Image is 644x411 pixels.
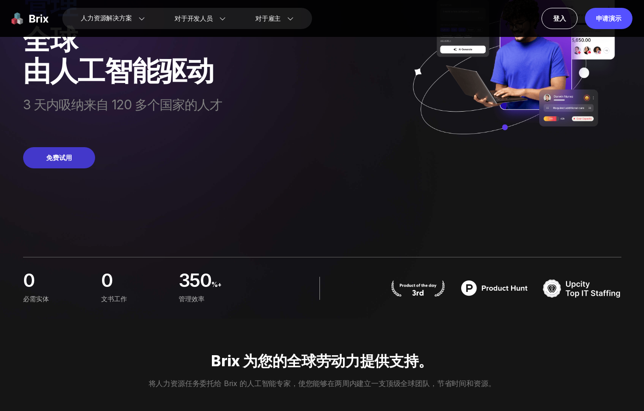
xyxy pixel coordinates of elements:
font: 将人力资源任务委托给 Brix 的人工智能专家，使您能够在两周内建立一支顶级全球团队，节省时间和资源。 [149,379,496,388]
font: 登入 [553,14,566,22]
font: 必需实体 [23,295,49,303]
button: 免费试用 [23,147,95,168]
font: 3 天内吸纳来自 120 多个国家的人才 [23,97,222,113]
font: 人力资源解决方案 [81,13,132,23]
font: Brix 为您的全球劳动力提供支持。 [211,352,433,370]
a: 申请演示 [585,8,632,29]
font: 全球 [23,23,78,56]
font: 免费试用 [46,154,72,161]
font: 对于雇主 [255,14,281,24]
img: 产品搜寻徽章 [455,277,534,300]
font: %+ [211,280,221,288]
font: 文书工作 [101,295,126,303]
img: 产品搜寻徽章 [390,280,446,297]
font: 0 [101,269,112,292]
img: 顶级 IT 人员配备 [543,277,621,300]
font: 0 [23,269,34,292]
a: 登入 [542,8,578,29]
font: 由人工智能驱动 [23,54,214,87]
font: 管理效率 [179,295,205,303]
font: 对于开发人员 [175,14,213,24]
font: 申请演示 [596,14,621,22]
font: 350 [179,269,211,292]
